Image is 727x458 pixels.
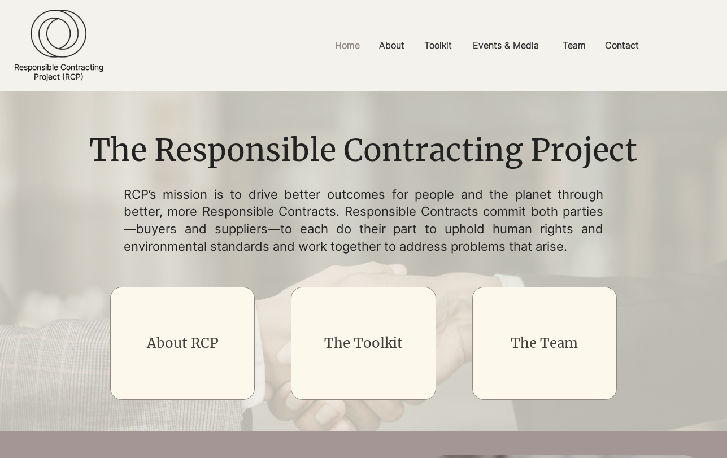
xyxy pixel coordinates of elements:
a: About RCP [147,334,219,352]
a: Responsible ContractingProject (RCP) [14,62,103,81]
h1: The Responsible Contracting Project [81,129,646,172]
a: About [371,33,416,58]
p: About [373,33,410,58]
a: Home [327,33,371,58]
nav: Site [251,33,727,58]
a: Events & Media [464,33,554,58]
p: Toolkit [419,33,458,58]
a: The Team [511,334,578,352]
a: Team [554,33,597,58]
p: RCP’s mission is to drive better outcomes for people and the planet through better, more Responsi... [124,186,604,255]
p: Contact [599,33,645,58]
p: Events & Media [467,33,545,58]
p: Team [557,33,591,58]
a: The Toolkit [324,334,403,352]
p: Home [329,33,365,58]
a: Toolkit [416,33,464,58]
a: Contact [597,33,651,58]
